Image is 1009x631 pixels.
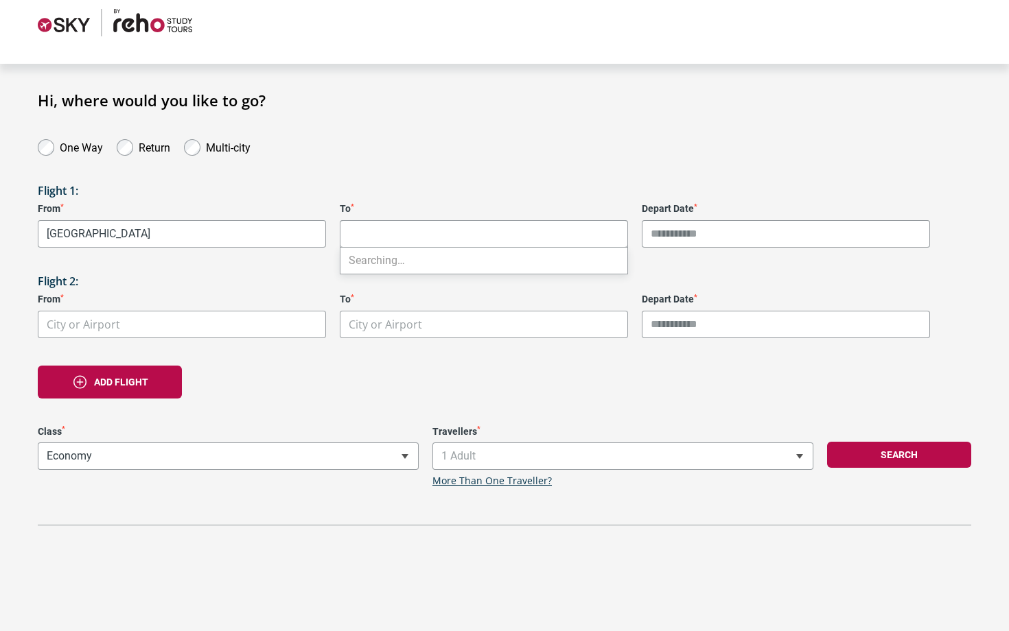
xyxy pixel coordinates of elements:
[432,426,813,438] label: Travellers
[433,443,813,469] span: 1 Adult
[206,138,251,154] label: Multi-city
[38,311,325,338] span: City or Airport
[38,366,182,398] button: Add flight
[340,248,627,274] li: Searching…
[432,442,813,470] span: 1 Adult
[38,311,326,338] span: City or Airport
[432,475,552,487] a: More Than One Traveller?
[38,294,326,305] label: From
[340,203,628,215] label: To
[38,442,419,470] span: Economy
[642,294,930,305] label: Depart Date
[60,138,103,154] label: One Way
[38,426,419,438] label: Class
[38,220,326,248] span: Melbourne, Australia
[827,442,971,468] button: Search
[47,317,120,332] span: City or Airport
[642,203,930,215] label: Depart Date
[340,311,628,338] span: City or Airport
[340,294,628,305] label: To
[38,443,418,469] span: Economy
[139,138,170,154] label: Return
[340,220,627,248] input: Search
[340,220,628,248] span: City or Airport
[340,311,627,338] span: City or Airport
[38,91,971,109] h1: Hi, where would you like to go?
[38,184,971,198] h3: Flight 1:
[349,317,422,332] span: City or Airport
[38,203,326,215] label: From
[38,275,971,288] h3: Flight 2:
[38,221,325,247] span: Melbourne, Australia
